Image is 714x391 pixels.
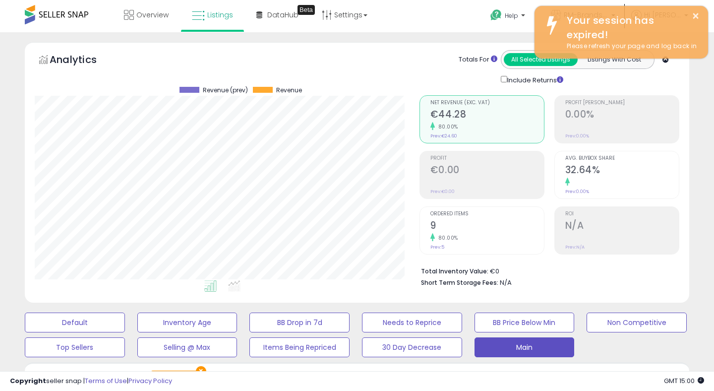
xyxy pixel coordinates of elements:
span: 2025-09-12 15:00 GMT [664,376,704,386]
button: × [196,366,206,377]
b: Short Term Storage Fees: [421,278,498,287]
b: Total Inventory Value: [421,267,488,275]
div: Your session has expired! [559,13,701,42]
span: DataHub [267,10,298,20]
small: Prev: N/A [565,244,585,250]
span: ROI [565,211,679,217]
button: Inventory Age [137,313,238,332]
h2: €44.28 [430,109,544,122]
span: Ordered Items [430,211,544,217]
a: Privacy Policy [128,376,172,386]
a: Terms of Use [85,376,127,386]
small: Prev: €0.00 [430,189,455,195]
button: Selling @ Max [137,337,238,357]
span: Revenue [276,87,302,94]
h2: €0.00 [430,164,544,178]
button: BB Price Below Min [475,313,575,332]
span: Net Revenue (Exc. VAT) [430,100,544,106]
button: Top Sellers [25,337,125,357]
h5: Analytics [50,53,116,69]
h2: 9 [430,220,544,233]
button: Non Competitive [587,313,687,332]
button: × [692,10,700,22]
h2: N/A [565,220,679,233]
span: Help [505,11,518,20]
button: Main [475,337,575,357]
small: Prev: 5 [430,244,444,250]
h2: 32.64% [565,164,679,178]
button: Items Being Repriced [249,337,350,357]
small: 80.00% [435,234,458,242]
span: Revenue (prev) [203,87,248,94]
div: Totals For [459,55,497,65]
button: 30 Day Decrease [362,337,462,357]
span: Profit [430,156,544,161]
button: Default [25,313,125,332]
small: Prev: €24.60 [430,133,457,139]
button: BB Drop in 7d [249,313,350,332]
span: Avg. Buybox Share [565,156,679,161]
span: Profit [PERSON_NAME] [565,100,679,106]
button: Listings With Cost [577,53,651,66]
span: Overview [136,10,169,20]
strong: Copyright [10,376,46,386]
p: Listing States: [579,371,690,380]
div: Include Returns [493,74,575,85]
a: Help [482,1,535,32]
li: €0 [421,264,672,276]
small: 80.00% [435,123,458,130]
button: Needs to Reprice [362,313,462,332]
button: All Selected Listings [504,53,578,66]
div: Please refresh your page and log back in [559,42,701,51]
i: Get Help [490,9,502,21]
h2: 0.00% [565,109,679,122]
small: Prev: 0.00% [565,133,589,139]
span: N/A [500,278,512,287]
small: Prev: 0.00% [565,189,589,195]
div: seller snap | | [10,377,172,386]
div: Tooltip anchor [297,5,315,15]
span: Listings [207,10,233,20]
